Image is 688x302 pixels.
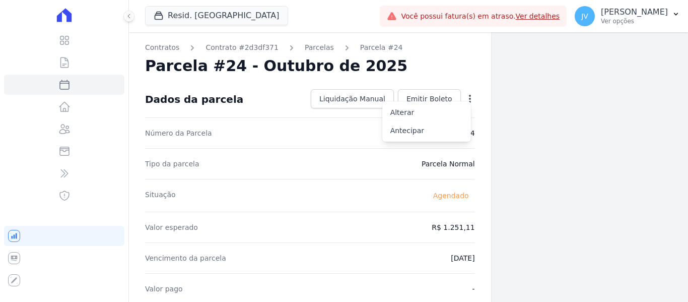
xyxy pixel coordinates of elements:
h2: Parcela #24 - Outubro de 2025 [145,57,407,75]
a: Antecipar [382,122,471,140]
dt: Número da Parcela [145,128,212,138]
a: Parcelas [305,42,334,53]
dd: - [472,284,475,294]
dd: 24 [466,128,475,138]
span: Agendado [427,190,475,202]
dt: Valor pago [145,284,183,294]
dt: Tipo da parcela [145,159,199,169]
dt: Vencimento da parcela [145,253,226,263]
dd: R$ 1.251,11 [432,222,474,232]
a: Parcela #24 [360,42,403,53]
button: Resid. [GEOGRAPHIC_DATA] [145,6,288,25]
dd: Parcela Normal [422,159,475,169]
span: Você possui fatura(s) em atraso. [401,11,560,22]
a: Liquidação Manual [311,89,394,108]
a: Ver detalhes [516,12,560,20]
span: JV [581,13,588,20]
p: [PERSON_NAME] [601,7,668,17]
a: Emitir Boleto [398,89,461,108]
nav: Breadcrumb [145,42,475,53]
a: Alterar [382,103,471,122]
a: Contratos [145,42,179,53]
dt: Valor esperado [145,222,198,232]
button: JV [PERSON_NAME] Ver opções [567,2,688,30]
span: Liquidação Manual [319,94,385,104]
p: Ver opções [601,17,668,25]
dd: [DATE] [451,253,474,263]
a: Contrato #2d3df371 [205,42,279,53]
span: Emitir Boleto [406,94,452,104]
div: Dados da parcela [145,93,243,105]
dt: Situação [145,190,176,202]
